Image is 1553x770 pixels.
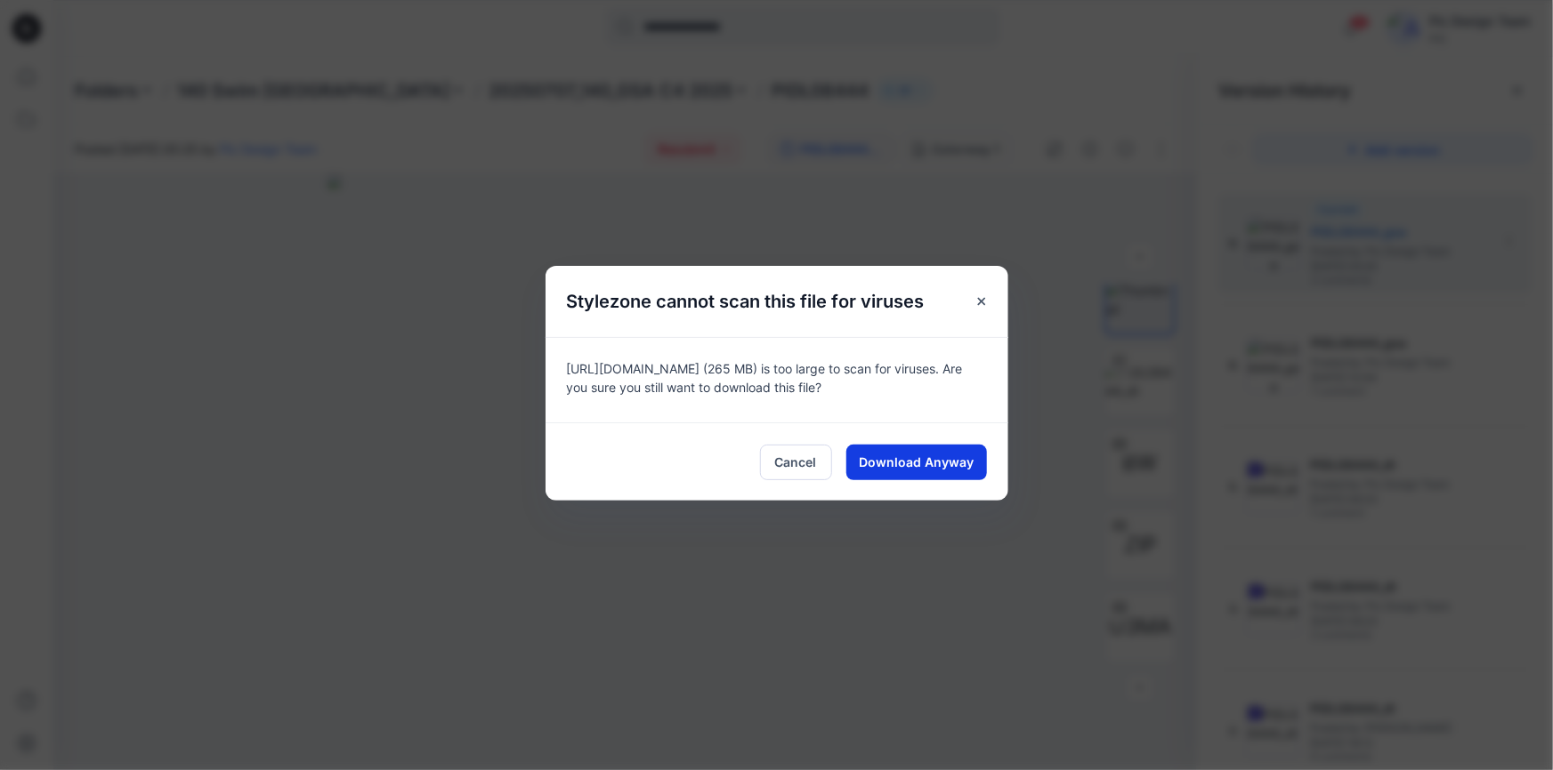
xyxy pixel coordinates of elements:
[760,445,832,480] button: Cancel
[966,285,998,317] button: Close
[859,453,974,471] span: Download Anyway
[846,445,987,480] button: Download Anyway
[546,266,946,337] h5: Stylezone cannot scan this file for viruses
[775,453,817,471] span: Cancel
[546,337,1008,422] div: [URL][DOMAIN_NAME] (265 MB) is too large to scan for viruses. Are you sure you still want to down...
